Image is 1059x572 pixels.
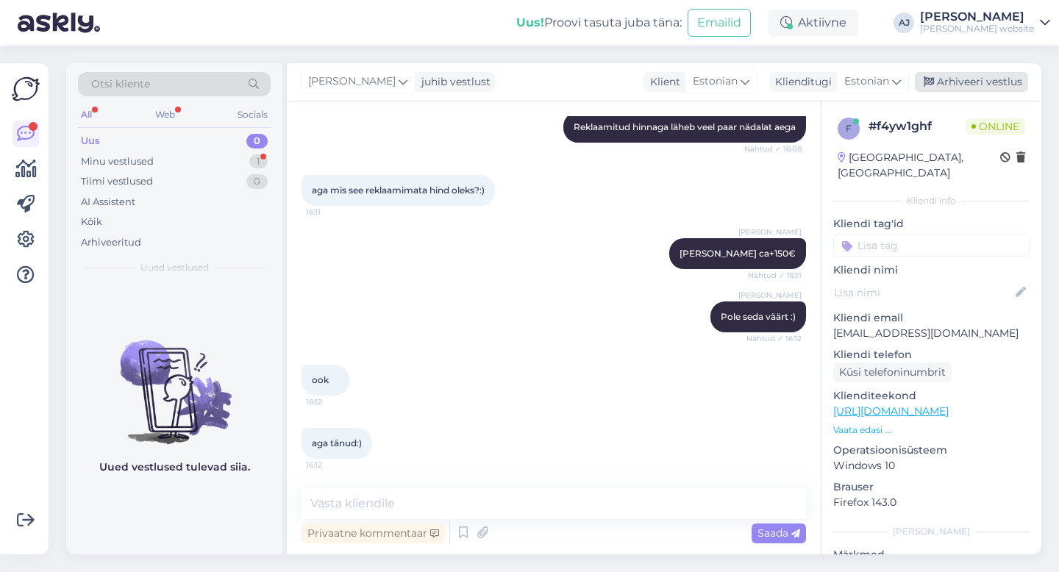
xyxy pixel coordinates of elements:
span: 16:11 [306,207,361,218]
p: Kliendi tag'id [833,216,1030,232]
input: Lisa nimi [834,285,1013,301]
div: Kliendi info [833,194,1030,207]
span: f [846,123,852,134]
p: Kliendi telefon [833,347,1030,362]
span: [PERSON_NAME] [738,290,802,301]
div: Proovi tasuta juba täna: [516,14,682,32]
span: Pole seda väärt :) [721,311,796,322]
span: Reklaamitud hinnaga läheb veel paar nädalat aega [574,121,796,132]
span: Otsi kliente [91,76,150,92]
span: 16:12 [306,396,361,407]
span: [PERSON_NAME] [738,226,802,237]
p: Märkmed [833,547,1030,562]
div: AJ [894,12,914,33]
input: Lisa tag [833,235,1030,257]
p: Windows 10 [833,458,1030,473]
img: No chats [66,314,282,446]
div: Uus [81,134,100,149]
div: Socials [235,105,271,124]
div: Küsi telefoninumbrit [833,362,952,382]
div: All [78,105,95,124]
div: Minu vestlused [81,154,154,169]
p: Vaata edasi ... [833,423,1030,437]
span: Estonian [844,74,889,90]
span: Nähtud ✓ 16:11 [746,270,802,281]
a: [URL][DOMAIN_NAME] [833,404,949,418]
span: aga mis see reklaamimata hind oleks?:) [312,185,485,196]
div: AI Assistent [81,195,135,210]
span: aga tänud:) [312,437,362,448]
span: Uued vestlused [140,261,209,274]
p: Kliendi nimi [833,262,1030,278]
p: Brauser [833,479,1030,495]
p: Klienditeekond [833,388,1030,404]
div: Arhiveeritud [81,235,141,250]
span: Online [966,118,1025,135]
div: Arhiveeri vestlus [915,72,1028,92]
div: 0 [246,134,268,149]
div: Klient [644,74,680,90]
div: Tiimi vestlused [81,174,153,189]
span: Nähtud ✓ 16:08 [744,143,802,154]
div: Web [152,105,178,124]
div: Privaatne kommentaar [302,523,445,543]
p: Kliendi email [833,310,1030,326]
button: Emailid [688,9,751,37]
p: Uued vestlused tulevad siia. [99,460,250,475]
div: [GEOGRAPHIC_DATA], [GEOGRAPHIC_DATA] [838,150,1000,181]
div: [PERSON_NAME] [920,11,1034,23]
span: ook [312,374,329,385]
p: Firefox 143.0 [833,495,1030,510]
p: Operatsioonisüsteem [833,443,1030,458]
div: juhib vestlust [416,74,491,90]
a: [PERSON_NAME][PERSON_NAME] website [920,11,1050,35]
div: 0 [246,174,268,189]
span: Saada [757,526,800,540]
span: 16:12 [306,460,361,471]
p: [EMAIL_ADDRESS][DOMAIN_NAME] [833,326,1030,341]
span: Estonian [693,74,738,90]
div: # f4yw1ghf [869,118,966,135]
span: [PERSON_NAME] [308,74,396,90]
div: [PERSON_NAME] [833,525,1030,538]
div: 1 [249,154,268,169]
span: Nähtud ✓ 16:12 [746,333,802,344]
div: Klienditugi [769,74,832,90]
img: Askly Logo [12,75,40,103]
span: [PERSON_NAME] ca+150€ [680,248,796,259]
div: Aktiivne [769,10,858,36]
div: [PERSON_NAME] website [920,23,1034,35]
div: Kõik [81,215,102,229]
b: Uus! [516,15,544,29]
